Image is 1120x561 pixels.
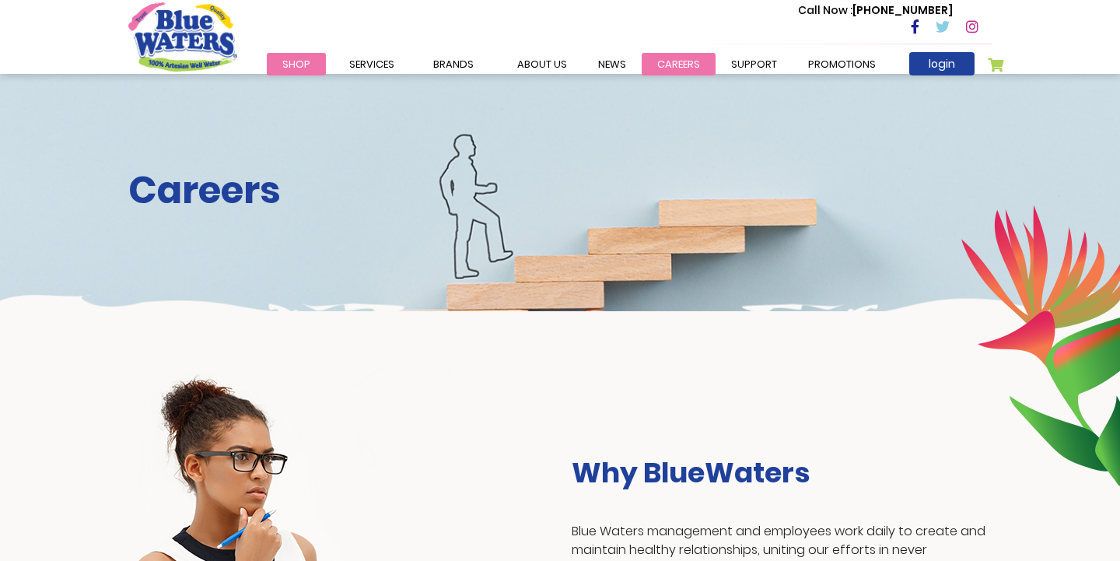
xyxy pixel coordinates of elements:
[128,168,992,213] h2: Careers
[128,2,237,71] a: store logo
[433,57,474,72] span: Brands
[572,456,992,489] h3: Why BlueWaters
[583,53,642,75] a: News
[798,2,953,19] p: [PHONE_NUMBER]
[961,205,1120,486] img: career-intro-leaves.png
[793,53,891,75] a: Promotions
[349,57,394,72] span: Services
[282,57,310,72] span: Shop
[909,52,975,75] a: login
[798,2,852,18] span: Call Now :
[642,53,716,75] a: careers
[716,53,793,75] a: support
[502,53,583,75] a: about us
